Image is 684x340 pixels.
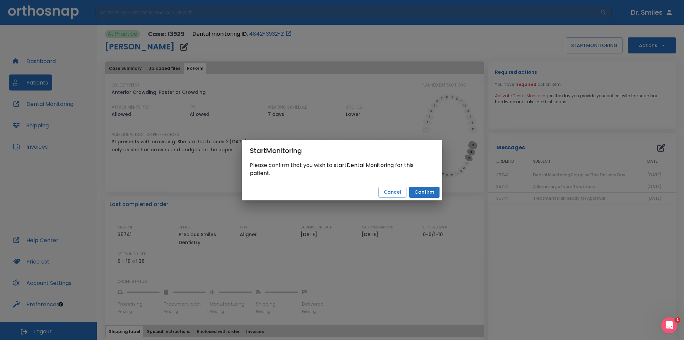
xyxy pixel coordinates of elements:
span: 1 [675,317,680,323]
h2: Start Monitoring [242,140,442,161]
button: Cancel [378,187,406,198]
p: Please confirm that you wish to start Dental Monitoring for this patient. [250,161,434,177]
button: Confirm [409,187,440,198]
iframe: Intercom live chat [661,317,677,333]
